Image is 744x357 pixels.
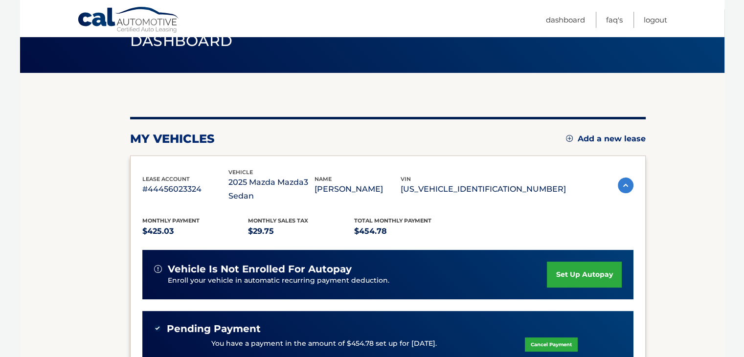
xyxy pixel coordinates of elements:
[211,338,437,349] p: You have a payment in the amount of $454.78 set up for [DATE].
[142,224,248,238] p: $425.03
[130,132,215,146] h2: my vehicles
[401,182,566,196] p: [US_VEHICLE_IDENTIFICATION_NUMBER]
[142,176,190,182] span: lease account
[167,323,261,335] span: Pending Payment
[546,12,585,28] a: Dashboard
[354,217,431,224] span: Total Monthly Payment
[142,182,228,196] p: #44456023324
[566,135,573,142] img: add.svg
[315,182,401,196] p: [PERSON_NAME]
[142,217,200,224] span: Monthly Payment
[77,6,180,35] a: Cal Automotive
[315,176,332,182] span: name
[566,134,646,144] a: Add a new lease
[644,12,667,28] a: Logout
[248,217,308,224] span: Monthly sales Tax
[525,337,578,352] a: Cancel Payment
[618,178,633,193] img: accordion-active.svg
[228,176,315,203] p: 2025 Mazda Mazda3 Sedan
[248,224,354,238] p: $29.75
[606,12,623,28] a: FAQ's
[154,265,162,273] img: alert-white.svg
[168,275,547,286] p: Enroll your vehicle in automatic recurring payment deduction.
[228,169,253,176] span: vehicle
[130,32,233,50] span: Dashboard
[168,263,352,275] span: vehicle is not enrolled for autopay
[401,176,411,182] span: vin
[154,325,161,332] img: check-green.svg
[354,224,460,238] p: $454.78
[547,262,621,288] a: set up autopay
